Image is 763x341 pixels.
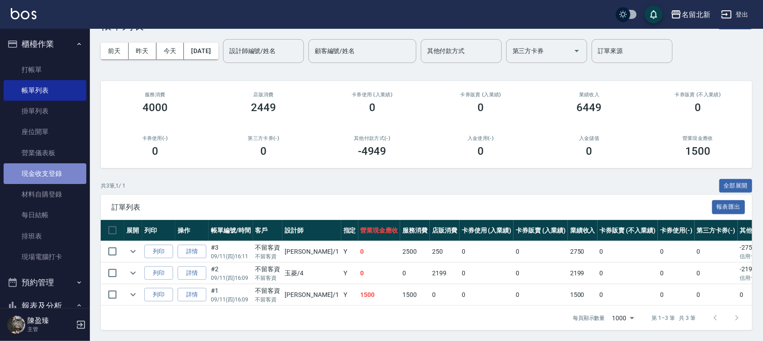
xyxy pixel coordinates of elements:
[4,247,86,267] a: 現場電腦打卡
[430,220,460,241] th: 店販消費
[568,284,598,305] td: 1500
[477,145,484,157] h3: 0
[358,263,401,284] td: 0
[211,296,251,304] p: 09/11 (四) 16:09
[4,184,86,205] a: 材料自購登錄
[400,220,430,241] th: 服務消費
[682,9,710,20] div: 名留北新
[282,220,341,241] th: 設計師
[598,284,658,305] td: 0
[546,92,633,98] h2: 業績收入
[598,263,658,284] td: 0
[11,8,36,19] img: Logo
[341,263,358,284] td: Y
[220,135,308,141] h2: 第三方卡券(-)
[126,245,140,258] button: expand row
[546,135,633,141] h2: 入金儲值
[658,284,695,305] td: 0
[513,263,568,284] td: 0
[570,44,584,58] button: Open
[568,220,598,241] th: 業績收入
[7,316,25,334] img: Person
[695,101,701,114] h3: 0
[430,284,460,305] td: 0
[573,314,605,322] p: 每頁顯示數量
[142,220,175,241] th: 列印
[437,135,525,141] h2: 入金使用(-)
[260,145,267,157] h3: 0
[209,284,253,305] td: #1
[209,263,253,284] td: #2
[4,101,86,121] a: 掛單列表
[577,101,602,114] h3: 6449
[695,220,738,241] th: 第三方卡券(-)
[695,241,738,262] td: 0
[341,284,358,305] td: Y
[400,241,430,262] td: 2500
[255,252,281,260] p: 不留客資
[255,243,281,252] div: 不留客資
[129,43,156,59] button: 昨天
[144,266,173,280] button: 列印
[144,288,173,302] button: 列印
[513,220,568,241] th: 卡券販賣 (入業績)
[124,220,142,241] th: 展開
[4,143,86,163] a: 營業儀表板
[598,220,658,241] th: 卡券販賣 (不入業績)
[513,241,568,262] td: 0
[655,92,742,98] h2: 卡券販賣 (不入業績)
[209,220,253,241] th: 帳單編號/時間
[27,325,73,333] p: 主管
[4,59,86,80] a: 打帳單
[4,226,86,247] a: 排班表
[586,145,593,157] h3: 0
[645,5,663,23] button: save
[253,220,283,241] th: 客戶
[695,263,738,284] td: 0
[369,101,375,114] h3: 0
[101,43,129,59] button: 前天
[178,245,206,259] a: 詳情
[460,220,514,241] th: 卡券使用 (入業績)
[358,284,401,305] td: 1500
[211,274,251,282] p: 09/11 (四) 16:09
[658,241,695,262] td: 0
[184,43,218,59] button: [DATE]
[255,296,281,304] p: 不留客資
[112,135,199,141] h2: 卡券使用(-)
[430,241,460,262] td: 250
[712,200,745,214] button: 報表匯出
[101,182,125,190] p: 共 3 筆, 1 / 1
[609,306,638,330] div: 1000
[282,241,341,262] td: [PERSON_NAME] /1
[4,163,86,184] a: 現金收支登錄
[255,265,281,274] div: 不留客資
[568,263,598,284] td: 2199
[430,263,460,284] td: 2199
[175,220,209,241] th: 操作
[341,241,358,262] td: Y
[27,316,73,325] h5: 陳盈臻
[251,101,276,114] h3: 2449
[477,101,484,114] h3: 0
[126,288,140,301] button: expand row
[695,284,738,305] td: 0
[144,245,173,259] button: 列印
[712,202,745,211] a: 報表匯出
[282,284,341,305] td: [PERSON_NAME] /1
[4,271,86,294] button: 預約管理
[460,284,514,305] td: 0
[358,145,387,157] h3: -4949
[658,263,695,284] td: 0
[282,263,341,284] td: 玉菱 /4
[358,241,401,262] td: 0
[329,135,416,141] h2: 其他付款方式(-)
[156,43,184,59] button: 今天
[437,92,525,98] h2: 卡券販賣 (入業績)
[178,288,206,302] a: 詳情
[460,241,514,262] td: 0
[460,263,514,284] td: 0
[685,145,710,157] h3: 1500
[358,220,401,241] th: 營業現金應收
[4,32,86,56] button: 櫃檯作業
